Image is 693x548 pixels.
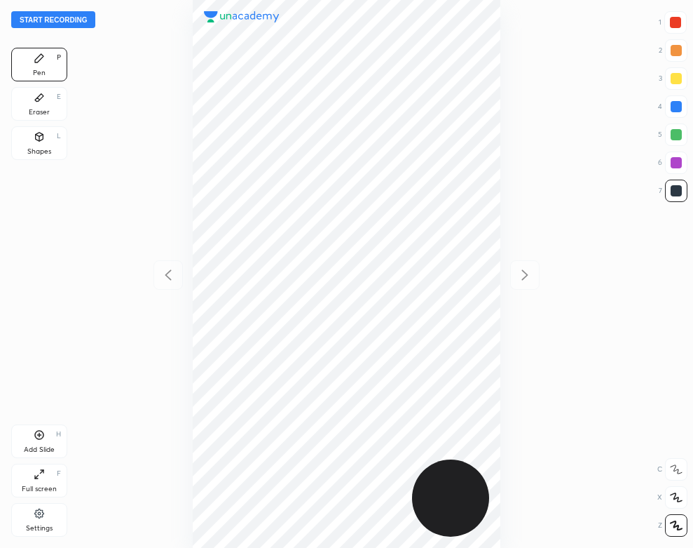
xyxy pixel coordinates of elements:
div: 6 [658,152,687,174]
div: C [657,458,687,481]
div: Settings [26,525,53,532]
div: H [56,431,61,438]
img: logo.38c385cc.svg [204,11,280,22]
div: Shapes [27,148,51,155]
div: Full screen [22,486,57,493]
div: 1 [659,11,687,34]
div: P [57,54,61,61]
div: 4 [658,95,687,118]
div: E [57,93,61,100]
div: 2 [659,39,687,62]
div: Add Slide [24,446,55,453]
div: Pen [33,69,46,76]
div: 3 [659,67,687,90]
div: 7 [659,180,687,202]
div: Z [658,514,687,537]
div: X [657,486,687,509]
button: Start recording [11,11,95,28]
div: 5 [658,123,687,146]
div: F [57,470,61,477]
div: Eraser [29,109,50,116]
div: L [57,133,61,140]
